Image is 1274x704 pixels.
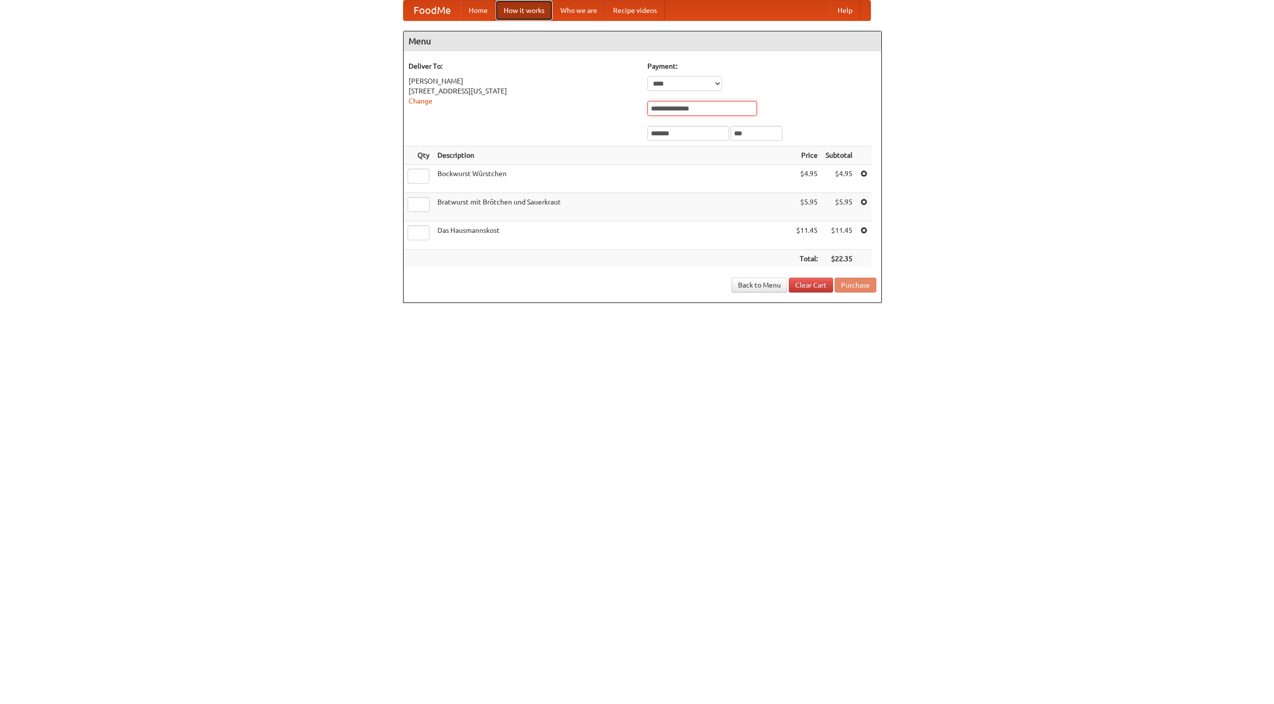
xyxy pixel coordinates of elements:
[404,31,881,51] h4: Menu
[605,0,665,20] a: Recipe videos
[822,146,856,165] th: Subtotal
[647,61,876,71] h5: Payment:
[822,165,856,193] td: $4.95
[461,0,496,20] a: Home
[822,193,856,221] td: $5.95
[404,0,461,20] a: FoodMe
[433,221,792,250] td: Das Hausmannskost
[835,278,876,293] button: Purchase
[404,146,433,165] th: Qty
[830,0,860,20] a: Help
[792,146,822,165] th: Price
[433,165,792,193] td: Bockwurst Würstchen
[732,278,787,293] a: Back to Menu
[822,250,856,268] th: $22.35
[433,193,792,221] td: Bratwurst mit Brötchen und Sauerkraut
[409,61,637,71] h5: Deliver To:
[409,86,637,96] div: [STREET_ADDRESS][US_STATE]
[409,97,432,105] a: Change
[789,278,833,293] a: Clear Cart
[433,146,792,165] th: Description
[496,0,552,20] a: How it works
[792,165,822,193] td: $4.95
[822,221,856,250] td: $11.45
[792,221,822,250] td: $11.45
[409,76,637,86] div: [PERSON_NAME]
[792,193,822,221] td: $5.95
[552,0,605,20] a: Who we are
[792,250,822,268] th: Total:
